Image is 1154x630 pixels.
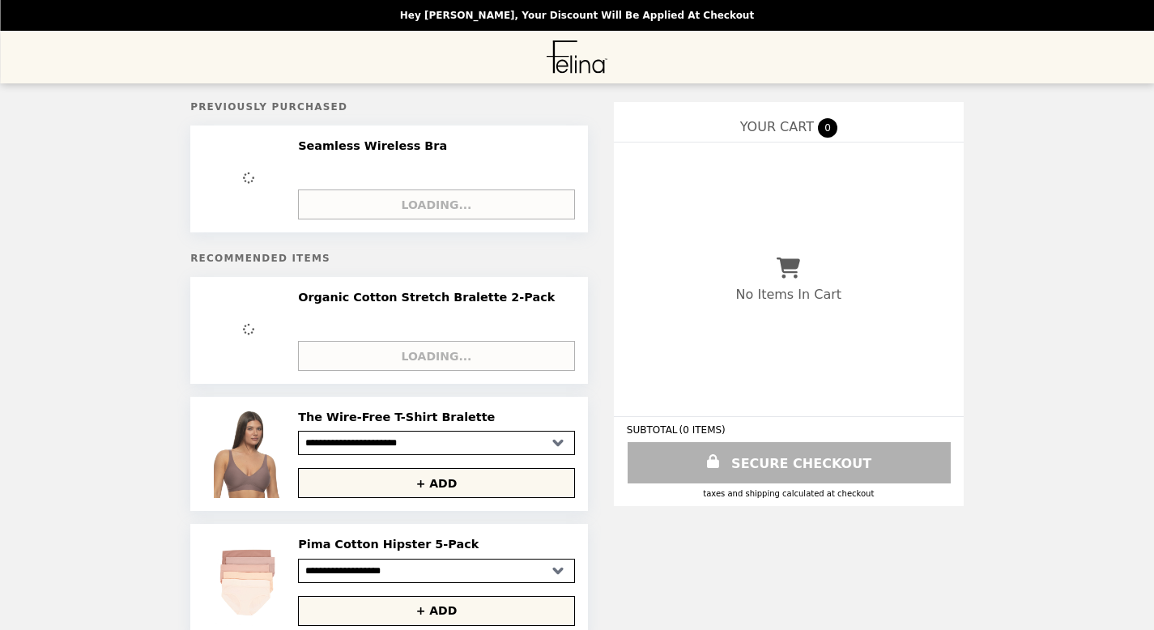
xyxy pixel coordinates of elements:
span: ( 0 ITEMS ) [679,424,726,436]
span: SUBTOTAL [627,424,679,436]
h2: The Wire-Free T-Shirt Bralette [298,410,501,424]
h2: Organic Cotton Stretch Bralette 2-Pack [298,290,561,304]
h2: Pima Cotton Hipster 5-Pack [298,537,485,551]
div: Taxes and Shipping calculated at checkout [627,489,951,498]
span: YOUR CART [740,119,814,134]
img: Pima Cotton Hipster 5-Pack [214,537,284,625]
h5: Previously Purchased [190,101,588,113]
select: Select a product variant [298,431,575,455]
h5: Recommended Items [190,253,588,264]
p: No Items In Cart [736,287,841,302]
img: The Wire-Free T-Shirt Bralette [214,410,284,498]
button: + ADD [298,468,575,498]
span: 0 [818,118,837,138]
select: Select a product variant [298,559,575,583]
button: + ADD [298,596,575,626]
p: Hey [PERSON_NAME], your discount will be applied at checkout [400,10,754,21]
img: Brand Logo [547,40,607,74]
h2: Seamless Wireless Bra [298,138,454,153]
